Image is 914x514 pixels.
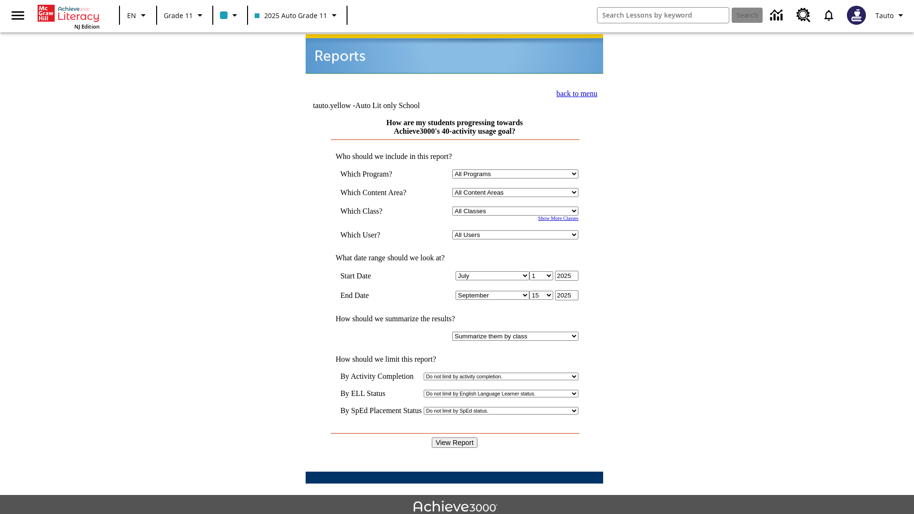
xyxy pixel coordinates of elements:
td: By Activity Completion [340,372,422,381]
a: How are my students progressing towards Achieve3000's 40-activity usage goal? [387,119,523,135]
span: 2025 Auto Grade 11 [255,10,327,20]
td: What date range should we look at? [331,254,578,262]
button: Language: EN, Select a language [123,7,153,24]
td: By ELL Status [340,389,422,398]
nobr: Which Content Area? [340,188,407,197]
button: Select a new avatar [841,3,872,28]
nobr: Auto Lit only School [355,101,420,109]
td: Who should we include in this report? [331,152,578,161]
span: Tauto [875,10,894,20]
span: NJ Edition [74,23,99,30]
button: Profile/Settings [872,7,910,24]
span: EN [127,10,136,20]
td: tauto.yellow - [313,101,487,110]
a: Notifications [816,3,841,28]
td: How should we summarize the results? [331,315,578,323]
td: End Date [340,290,420,300]
input: View Report [432,437,477,448]
span: Grade 11 [164,10,193,20]
td: By SpEd Placement Status [340,406,422,415]
a: back to menu [556,89,597,98]
img: Avatar [847,6,866,25]
td: Which User? [340,230,420,239]
button: Class: 2025 Auto Grade 11, Select your class [251,7,344,24]
td: How should we limit this report? [331,355,578,364]
td: Which Class? [340,207,420,216]
button: Grade: Grade 11, Select a grade [160,7,209,24]
button: Class color is light blue. Change class color [216,7,244,24]
div: Home [38,3,99,30]
a: Resource Center, Will open in new tab [791,2,816,28]
input: search field [597,8,729,23]
button: Open side menu [4,1,32,30]
a: Data Center [765,2,791,29]
td: Which Program? [340,169,420,178]
img: header [306,34,603,74]
td: Start Date [340,271,420,281]
a: Show More Classes [538,216,578,221]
